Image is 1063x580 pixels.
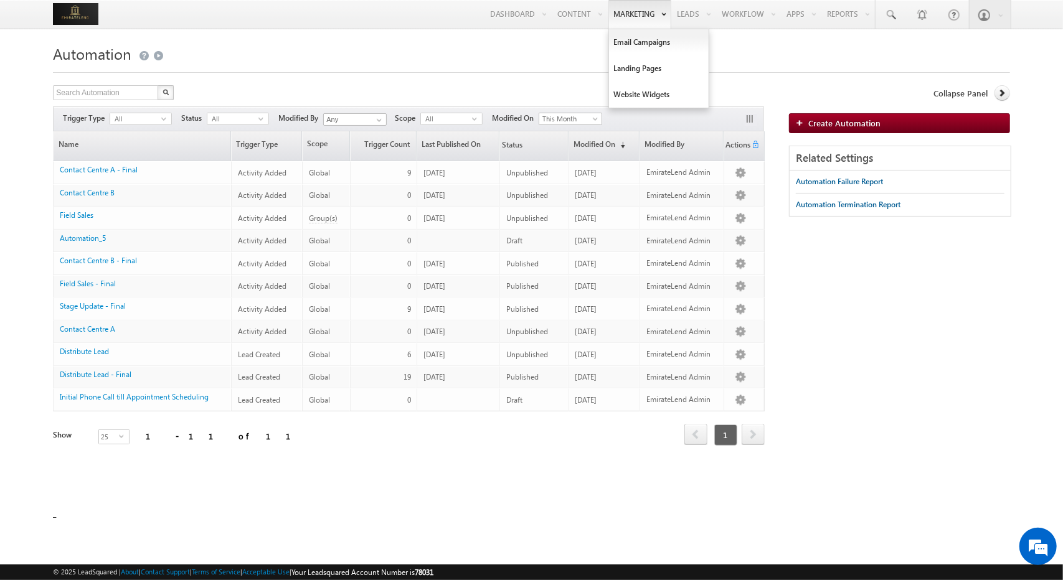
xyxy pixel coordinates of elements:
span: Global [309,259,330,268]
span: Activity Added [238,281,286,291]
span: © 2025 LeadSquared | | | | | [53,566,433,578]
a: Trigger Type [232,131,301,161]
a: Contact Centre B - Final [60,256,137,265]
span: [DATE] [575,168,597,177]
span: select [472,116,482,121]
a: Field Sales - Final [60,279,116,288]
a: Terms of Service [192,568,240,576]
a: Acceptable Use [242,568,290,576]
span: Global [309,168,330,177]
span: Scope [303,131,349,161]
span: select [119,433,129,439]
a: Contact Centre A - Final [60,165,138,174]
span: Unpublished [506,327,548,336]
div: EmirateLend Admin [646,372,718,383]
a: Automation Termination Report [796,194,900,216]
span: [DATE] [575,395,597,405]
span: select [161,116,171,121]
div: EmirateLend Admin [646,235,718,246]
span: Modified On [492,113,539,124]
span: next [742,424,765,445]
span: Published [506,304,539,314]
span: Lead Created [238,372,280,381]
span: (sorted descending) [615,140,625,150]
span: Unpublished [506,168,548,177]
span: 0 [407,327,411,336]
a: Name [54,131,230,161]
a: Initial Phone Call till Appointment Scheduling [60,392,209,401]
span: All [207,113,258,124]
span: Published [506,259,539,268]
span: Group(s) [309,213,338,223]
span: 0 [407,213,411,223]
span: [DATE] [575,213,597,223]
span: Activity Added [238,190,286,200]
span: Draft [506,395,522,405]
span: Activity Added [238,213,286,223]
div: EmirateLend Admin [646,167,718,178]
span: [DATE] [575,304,597,314]
a: This Month [539,113,602,125]
span: [DATE] [423,213,445,223]
span: Collapse Panel [934,88,988,99]
a: Field Sales [60,210,93,220]
span: 0 [407,281,411,291]
a: Email Campaigns [609,29,709,55]
span: select [258,116,268,121]
span: Unpublished [506,190,548,200]
span: [DATE] [423,372,445,381]
span: 25 [99,430,119,444]
span: Lead Created [238,395,280,405]
div: Automation Failure Report [796,176,883,187]
a: Show All Items [370,114,385,126]
span: 9 [407,304,411,314]
a: Automation Failure Report [796,171,883,193]
span: prev [684,424,707,445]
span: 0 [407,190,411,200]
span: Unpublished [506,213,548,223]
span: Create Automation [808,118,881,128]
span: Lead Created [238,350,280,359]
span: Draft [506,236,522,245]
span: [DATE] [423,304,445,314]
span: Global [309,350,330,359]
span: Status [181,113,207,124]
img: add_icon.png [796,119,808,126]
span: Scope [395,113,420,124]
span: [DATE] [575,372,597,381]
span: [DATE] [575,259,597,268]
a: Stage Update - Final [60,301,126,311]
span: 6 [407,350,411,359]
span: Status [500,133,522,160]
input: Type to Search [323,113,387,126]
span: [DATE] [423,259,445,268]
a: Modified By [640,131,723,161]
a: Contact Centre B [60,188,115,197]
span: Global [309,190,330,200]
span: Activity Added [238,236,286,245]
span: [DATE] [575,281,597,291]
span: Activity Added [238,259,286,268]
a: Website Widgets [609,82,709,108]
a: Modified On(sorted descending) [569,131,639,161]
div: EmirateLend Admin [646,212,718,223]
span: Activity Added [238,168,286,177]
span: Global [309,395,330,405]
span: Published [506,281,539,291]
span: 1 [714,424,737,446]
span: [DATE] [423,281,445,291]
span: This Month [539,113,598,124]
div: EmirateLend Admin [646,190,718,201]
span: Global [309,372,330,381]
a: Distribute Lead - Final [60,370,131,379]
span: 9 [407,168,411,177]
span: [DATE] [423,190,445,200]
span: [DATE] [575,350,597,359]
span: Global [309,327,330,336]
a: next [742,425,765,445]
span: [DATE] [575,236,597,245]
span: 78031 [415,568,433,577]
span: Activity Added [238,327,286,336]
div: EmirateLend Admin [646,303,718,314]
a: Contact Centre A [60,324,115,334]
